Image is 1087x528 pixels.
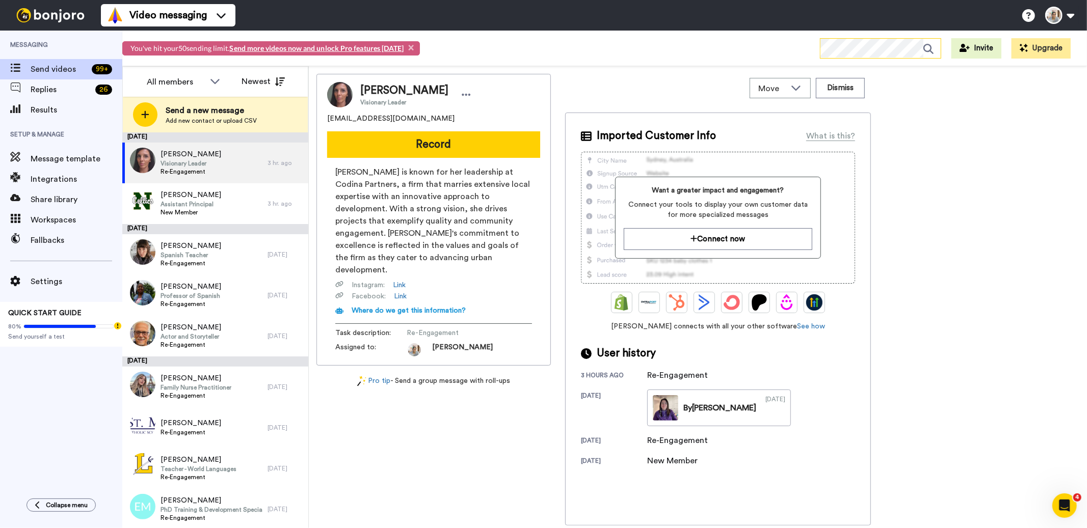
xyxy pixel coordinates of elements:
img: 46061809-11dd-469d-8f5c-cad8d8d20f6e.jpg [130,239,155,265]
span: Move [758,82,786,95]
div: [DATE] [268,383,303,391]
span: Re-Engagement [161,428,221,436]
span: New Member [161,208,221,216]
span: [PERSON_NAME] is known for her leadership at Codina Partners, a firm that marries extensive local... [335,166,532,276]
img: 047914ac-b47a-43f0-bf45-7c19a096cc7c.jpg [130,280,155,305]
span: User history [597,346,656,361]
img: b2f8d416-b162-4177-8591-952129495c8b.jpg [130,148,155,173]
img: 1688e035-32be-4d5c-bbbb-fb5c96e7939a-thumb.jpg [653,395,678,421]
span: Send yourself a test [8,332,114,341]
button: Newest [234,71,293,92]
span: [PERSON_NAME] [161,190,221,200]
span: [EMAIL_ADDRESS][DOMAIN_NAME] [327,114,455,124]
span: [PERSON_NAME] [432,342,493,357]
span: [PERSON_NAME] [161,322,221,332]
span: Re-Engagement [407,328,503,338]
button: Dismiss [816,78,865,98]
button: Invite [951,38,1001,59]
span: PhD Training & Development Specialist [161,506,262,514]
span: 4 [1073,493,1081,502]
span: Visionary Leader [161,159,221,168]
iframe: Intercom live chat [1052,493,1077,518]
div: [DATE] [268,251,303,259]
span: Re-Engagement [161,341,221,349]
img: Image of Ana Codino [327,82,353,107]
img: Shopify [614,294,630,311]
img: Hubspot [669,294,685,311]
span: Spanish Teacher [161,251,221,259]
span: [PERSON_NAME] connects with all your other software [581,321,855,331]
div: [DATE] [268,332,303,340]
span: Add new contact or upload CSV [166,117,257,125]
span: Results [31,104,122,116]
div: What is this? [806,130,855,142]
div: [DATE] [581,436,647,447]
span: Teacher - World Languages [161,465,236,473]
div: Re-Engagement [647,369,708,381]
div: 99 + [92,64,112,74]
span: Workspaces [31,214,122,226]
span: [PERSON_NAME] [161,455,236,465]
img: df73bae6-a451-47f3-a633-79a353307198.png [130,188,155,214]
img: Patreon [751,294,767,311]
img: 086eb056-f546-4029-aa13-dd8af3a3559d.png [130,453,155,479]
div: Re-Engagement [647,434,708,447]
a: Link [393,280,406,290]
div: [DATE] [268,464,303,473]
div: New Member [647,455,698,467]
button: Collapse menu [26,498,96,512]
span: Instagram : [352,280,385,290]
span: Re-Engagement [161,300,221,308]
img: vm-color.svg [107,7,123,23]
img: ConvertKit [724,294,740,311]
button: Record [327,131,540,158]
span: Send a new message [166,104,257,117]
img: 2eb47e6d-5bfb-459a-9623-94bdce31e528-1751232609.jpg [407,342,422,357]
div: [DATE] [122,356,308,367]
span: 80% [8,322,21,330]
img: Drip [779,294,795,311]
span: Fallbacks [31,234,122,246]
span: Send videos [31,63,88,75]
a: By[PERSON_NAME][DATE] [647,390,791,426]
div: [DATE] [268,424,303,432]
img: bj-logo-header-white.svg [12,8,89,22]
a: Pro tip [357,376,391,386]
a: Link [394,291,407,301]
div: [DATE] [122,224,308,234]
span: [PERSON_NAME] [161,373,231,383]
span: [PERSON_NAME] [161,282,221,292]
span: Re-Engagement [161,392,231,400]
span: Visionary Leader [360,98,448,106]
div: [DATE] [268,291,303,299]
div: [DATE] [581,457,647,467]
div: [DATE] [268,505,303,513]
span: Assistant Principal [161,200,221,208]
div: By [PERSON_NAME] [683,402,756,414]
a: See how [797,323,825,330]
span: Family Nurse Practitioner [161,383,231,392]
span: Collapse menu [46,501,88,509]
span: [PERSON_NAME] [161,241,221,251]
div: All members [147,76,205,88]
img: 3a3483d6-4b1f-4f1a-939b-9abfdf94e57f.jpg [130,321,155,346]
span: × [409,42,414,53]
img: 06894d6e-8c54-4aa9-8e98-99ed19797717.jpg [130,372,155,397]
span: [PERSON_NAME] [161,418,221,428]
img: GoHighLevel [806,294,823,311]
span: Professor of Spanish [161,292,221,300]
span: Share library [31,193,122,206]
div: [DATE] [765,395,785,421]
span: Task description : [335,328,407,338]
div: - Send a group message with roll-ups [316,376,551,386]
img: 6f87252f-596a-4610-a86c-56ed669349f0.png [130,412,155,438]
img: ActiveCampaign [696,294,712,311]
span: Video messaging [129,8,207,22]
span: Re-Engagement [161,168,221,176]
a: Send more videos now and unlock Pro features [DATE] [230,44,404,52]
div: [DATE] [122,132,308,143]
div: 3 hours ago [581,371,647,381]
img: Ontraport [641,294,657,311]
span: Connect your tools to display your own customer data for more specialized messages [624,200,812,220]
